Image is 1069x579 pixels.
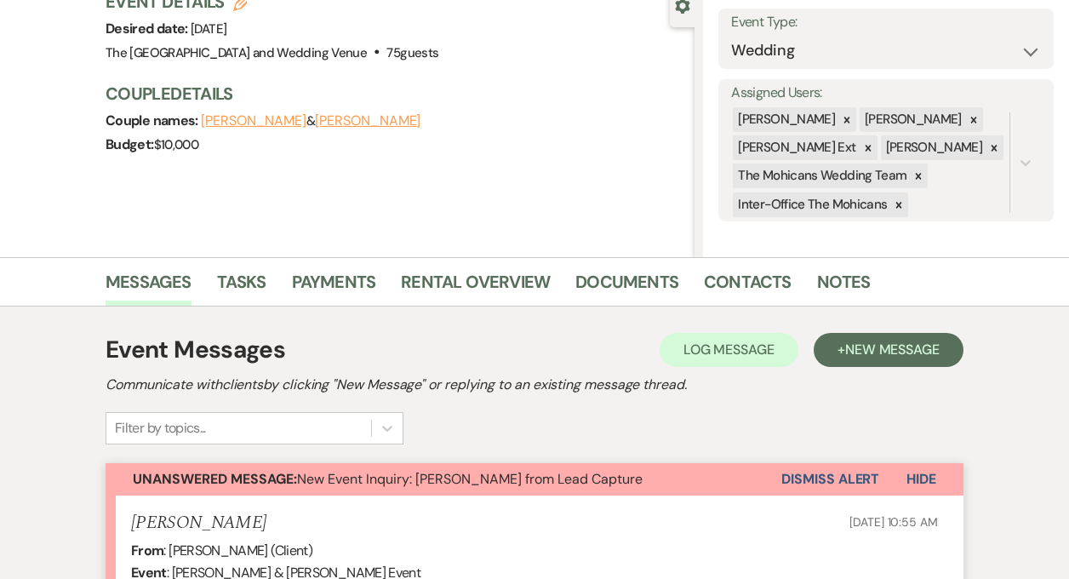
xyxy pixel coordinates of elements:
button: [PERSON_NAME] [315,114,420,128]
button: Log Message [660,333,798,367]
span: [DATE] [191,20,226,37]
span: 75 guests [386,44,438,61]
div: [PERSON_NAME] Ext [733,135,858,160]
span: Budget: [106,135,154,153]
b: From [131,542,163,559]
div: Filter by topics... [115,418,206,439]
div: [PERSON_NAME] [733,107,837,132]
span: New Event Inquiry: [PERSON_NAME] from Lead Capture [133,470,643,488]
button: Unanswered Message:New Event Inquiry: [PERSON_NAME] from Lead Capture [106,463,781,496]
button: [PERSON_NAME] [201,114,306,128]
button: Dismiss Alert [781,463,879,496]
a: Messages [106,268,192,306]
h3: Couple Details [106,82,677,106]
div: [PERSON_NAME] [881,135,986,160]
span: $10,000 [154,136,199,153]
div: The Mohicans Wedding Team [733,163,909,188]
div: [PERSON_NAME] [860,107,964,132]
label: Event Type: [731,10,1041,35]
a: Tasks [217,268,266,306]
a: Rental Overview [401,268,550,306]
span: Hide [906,470,936,488]
span: Desired date: [106,20,191,37]
a: Payments [292,268,376,306]
h2: Communicate with clients by clicking "New Message" or replying to an existing message thread. [106,375,963,395]
span: [DATE] 10:55 AM [849,514,938,530]
span: New Message [845,341,940,358]
h1: Event Messages [106,332,285,368]
a: Notes [817,268,871,306]
button: +New Message [814,333,963,367]
h5: [PERSON_NAME] [131,513,266,534]
a: Documents [575,268,678,306]
span: & [201,112,420,129]
div: Inter-Office The Mohicans [733,192,889,217]
button: Hide [879,463,963,496]
a: Contacts [704,268,792,306]
span: Log Message [683,341,775,358]
span: The [GEOGRAPHIC_DATA] and Wedding Venue [106,44,367,61]
span: Couple names: [106,112,201,129]
label: Assigned Users: [731,81,1041,106]
strong: Unanswered Message: [133,470,297,488]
